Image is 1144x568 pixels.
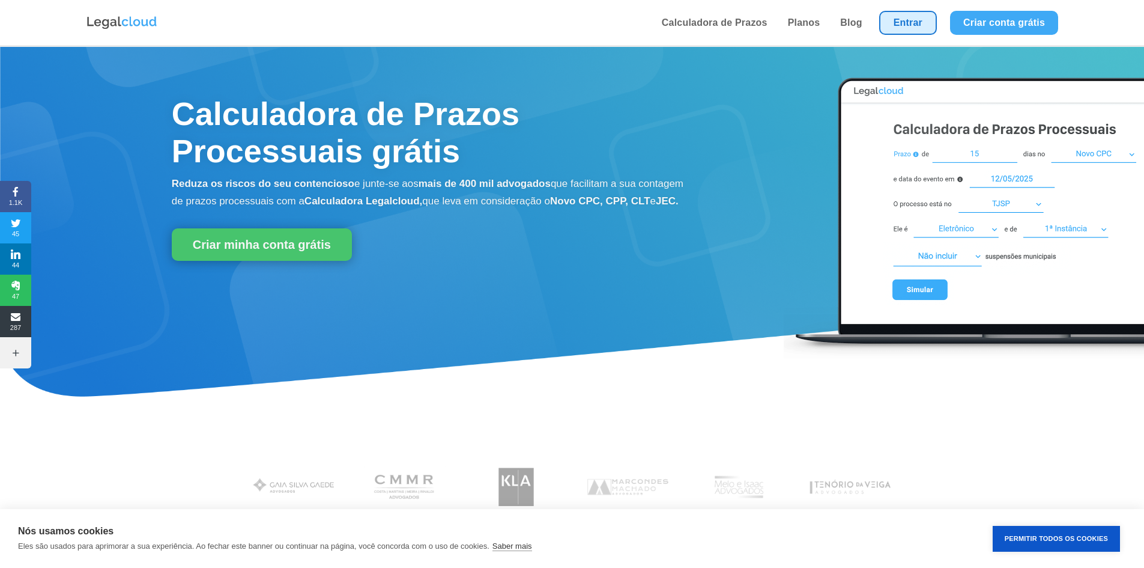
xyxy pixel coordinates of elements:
img: Profissionais do escritório Melo e Isaac Advogados utilizam a Legalcloud [693,462,785,513]
a: Saber mais [492,542,532,551]
img: Costa Martins Meira Rinaldi Advogados [359,462,451,513]
img: Logo da Legalcloud [86,15,158,31]
button: Permitir Todos os Cookies [993,526,1120,552]
img: Gaia Silva Gaede Advogados Associados [248,462,340,513]
img: Marcondes Machado Advogados utilizam a Legalcloud [582,462,674,513]
a: Criar conta grátis [950,11,1058,35]
a: Criar minha conta grátis [172,228,352,261]
img: Calculadora de Prazos Processuais Legalcloud [784,65,1144,360]
img: Tenório da Veiga Advogados [804,462,896,513]
strong: Nós usamos cookies [18,526,113,536]
b: Novo CPC, CPP, CLT [550,195,650,207]
img: Koury Lopes Advogados [470,462,562,513]
p: Eles são usados para aprimorar a sua experiência. Ao fechar este banner ou continuar na página, v... [18,542,489,551]
a: Calculadora de Prazos Processuais Legalcloud [784,352,1144,362]
a: Entrar [879,11,937,35]
b: JEC. [656,195,679,207]
span: Calculadora de Prazos Processuais grátis [172,96,519,169]
b: Reduza os riscos do seu contencioso [172,178,354,189]
p: e junte-se aos que facilitam a sua contagem de prazos processuais com a que leva em consideração o e [172,176,686,210]
b: Calculadora Legalcloud, [304,195,423,207]
b: mais de 400 mil advogados [419,178,551,189]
